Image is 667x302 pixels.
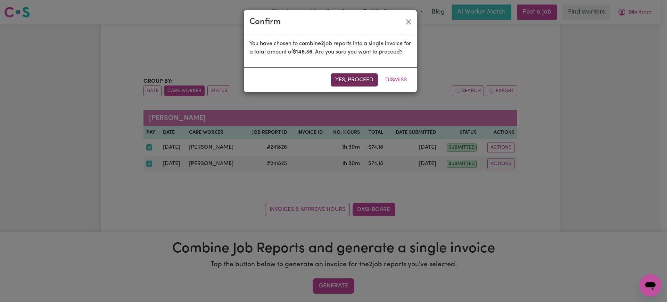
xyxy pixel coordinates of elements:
b: 2 [321,41,324,47]
button: Yes, proceed [331,73,378,87]
b: $ 148.36 [293,49,312,55]
iframe: Button to launch messaging window [639,274,661,296]
button: Close [403,16,414,27]
span: You have chosen to combine job reports into a single invoice for a total amount of . Are you sure... [249,41,411,55]
button: Dismiss [381,73,411,87]
div: Confirm [249,16,281,28]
